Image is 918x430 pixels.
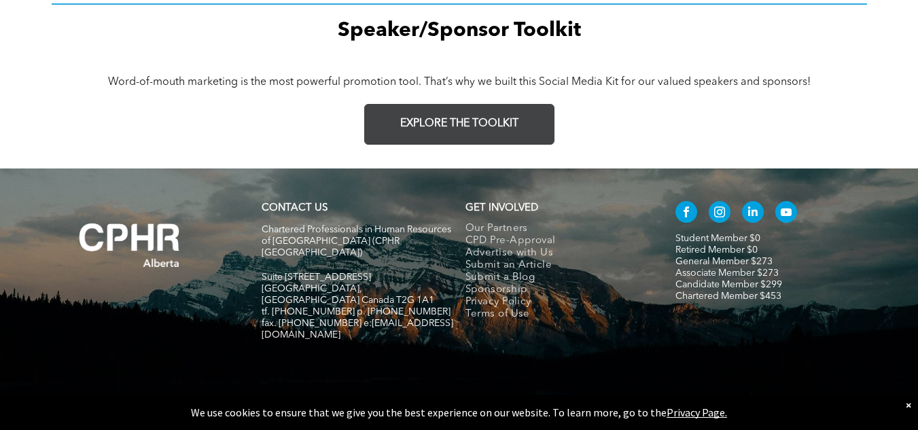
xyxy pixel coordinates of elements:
[262,272,371,282] span: Suite [STREET_ADDRESS]
[906,398,911,412] div: Dismiss notification
[465,284,647,296] a: Sponsorship
[465,203,538,213] span: GET INVOLVED
[338,20,581,41] span: Speaker/Sponsor Toolkit
[364,104,554,145] a: EXPLORE THE TOOLKIT
[108,77,811,88] span: Word-of-mouth marketing is the most powerful promotion tool. That’s why we built this Social Medi...
[675,245,758,255] a: Retired Member $0
[465,296,647,308] a: Privacy Policy
[775,201,797,226] a: youtube
[675,280,782,289] a: Candidate Member $299
[675,291,781,301] a: Chartered Member $453
[465,259,647,272] a: Submit an Article
[742,201,764,226] a: linkedin
[709,201,730,226] a: instagram
[675,257,773,266] a: General Member $273
[667,406,727,419] a: Privacy Page.
[262,225,451,257] span: Chartered Professionals in Human Resources of [GEOGRAPHIC_DATA] (CPHR [GEOGRAPHIC_DATA])
[465,247,647,259] a: Advertise with Us
[675,201,697,226] a: facebook
[675,268,779,278] a: Associate Member $273
[262,319,453,340] span: fax. [PHONE_NUMBER] e:[EMAIL_ADDRESS][DOMAIN_NAME]
[262,307,451,317] span: tf. [PHONE_NUMBER] p. [PHONE_NUMBER]
[465,223,647,235] a: Our Partners
[465,235,647,247] a: CPD Pre-Approval
[262,284,434,305] span: [GEOGRAPHIC_DATA], [GEOGRAPHIC_DATA] Canada T2G 1A1
[675,234,760,243] a: Student Member $0
[400,118,518,130] span: EXPLORE THE TOOLKIT
[262,203,328,213] a: CONTACT US
[465,272,647,284] a: Submit a Blog
[52,196,208,295] img: A white background with a few lines on it
[465,308,647,321] a: Terms of Use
